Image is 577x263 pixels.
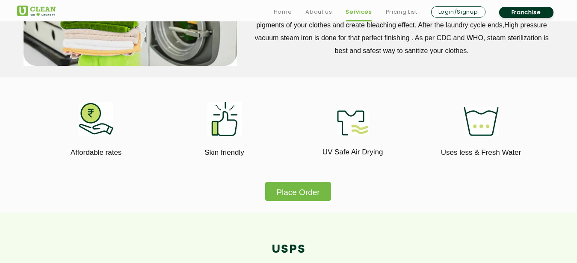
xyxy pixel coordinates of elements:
img: affordable_rates_11zon.webp [79,102,113,136]
img: UClean Laundry and Dry Cleaning [17,6,56,16]
a: About us [305,7,332,17]
a: Services [346,7,372,17]
p: UV Safe Air Drying [295,146,411,158]
img: uv_safe_air_drying_11zon.webp [337,110,369,136]
a: Login/Signup [431,6,485,18]
p: Skin friendly [167,147,282,158]
h2: USPs [17,242,560,257]
a: Pricing List [386,7,417,17]
img: skin_friendly_11zon.webp [207,102,242,136]
a: Home [274,7,292,17]
p: Uses less & Fresh Water [423,147,539,158]
img: uses_less_fresh_water_11zon.webp [464,107,499,136]
p: Affordable rates [38,147,154,158]
button: Place Order [265,182,331,201]
a: Franchise [499,7,553,18]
